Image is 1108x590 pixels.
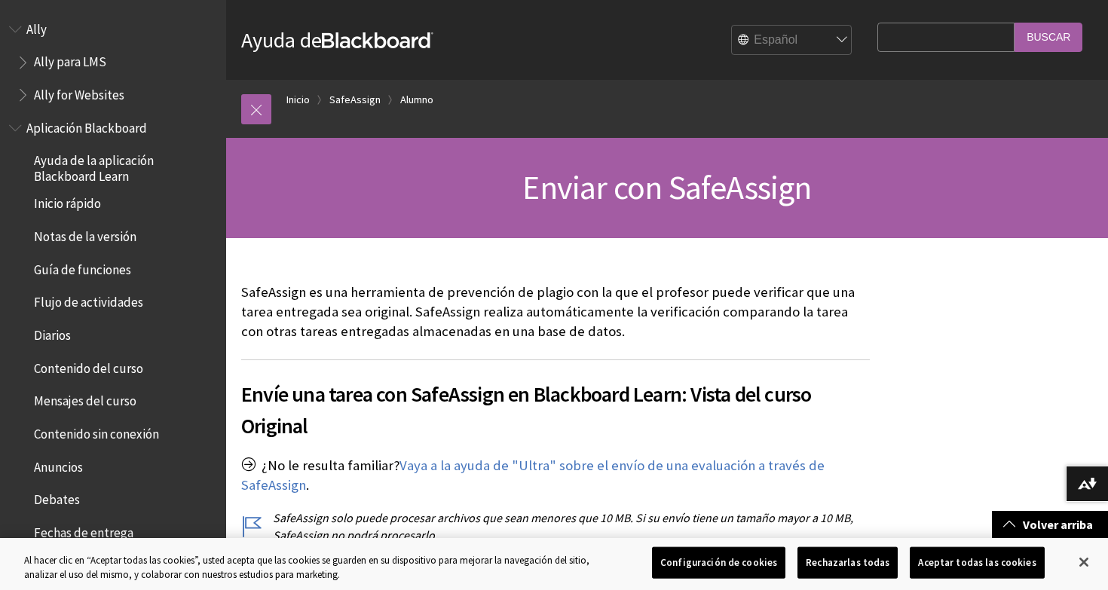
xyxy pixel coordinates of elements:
span: Debates [34,488,80,508]
nav: Book outline for Anthology Ally Help [9,17,217,108]
div: Al hacer clic en “Aceptar todas las cookies”, usted acepta que las cookies se guarden en su dispo... [24,553,610,582]
span: Ally for Websites [34,82,124,102]
input: Buscar [1015,23,1082,52]
p: SafeAssign es una herramienta de prevención de plagio con la que el profesor puede verificar que ... [241,283,870,342]
h2: Envíe una tarea con SafeAssign en Blackboard Learn: Vista del curso Original [241,359,870,442]
span: Mensajes del curso [34,389,136,409]
span: Ayuda de la aplicación Blackboard Learn [34,148,216,184]
a: Ayuda deBlackboard [241,26,433,53]
a: Volver arriba [992,511,1108,539]
span: Flujo de actividades [34,290,143,310]
span: Aplicación Blackboard [26,115,147,136]
span: Inicio rápido [34,191,101,212]
span: Fechas de entrega [34,520,133,540]
span: Anuncios [34,454,83,475]
span: Ally para LMS [34,50,106,70]
button: Rechazarlas todas [797,547,898,579]
span: Ally [26,17,47,37]
a: Inicio [286,90,310,109]
span: Diarios [34,323,71,343]
span: Enviar con SafeAssign [522,167,811,208]
span: Contenido del curso [34,356,143,376]
button: Configuración de cookies [652,547,785,579]
a: SafeAssign [329,90,381,109]
a: Vaya a la ayuda de "Ultra" sobre el envío de una evaluación a través de SafeAssign [241,457,825,494]
a: Alumno [400,90,433,109]
button: Cerrar [1067,546,1100,579]
button: Aceptar todas las cookies [910,547,1044,579]
strong: Blackboard [322,32,433,48]
span: Guía de funciones [34,257,131,277]
p: ¿No le resulta familiar? . [241,456,870,495]
select: Site Language Selector [732,26,852,56]
span: Notas de la versión [34,224,136,244]
p: SafeAssign solo puede procesar archivos que sean menores que 10 MB. Si su envío tiene un tamaño m... [241,509,870,543]
span: Contenido sin conexión [34,421,159,442]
